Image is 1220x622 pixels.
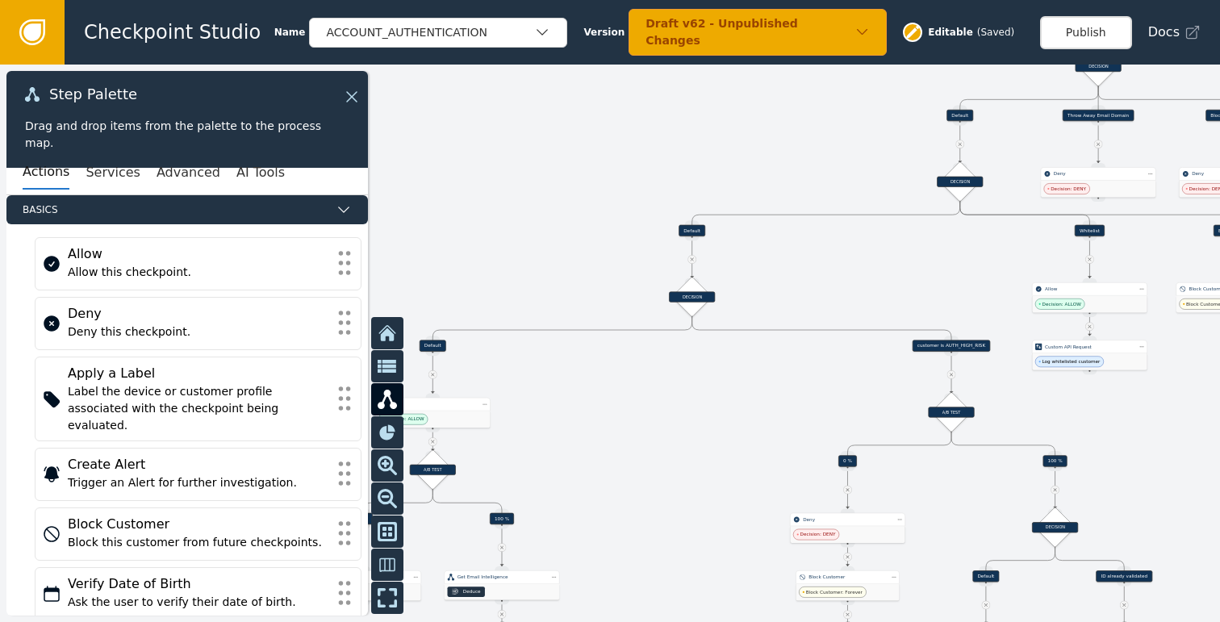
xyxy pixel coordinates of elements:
[1045,343,1134,350] div: Custom API Request
[946,110,973,121] div: Default
[1051,186,1086,193] span: Decision: DENY
[463,588,481,595] div: Deduce
[1148,23,1180,42] span: Docs
[1075,225,1105,236] div: Whitelist
[937,177,983,187] div: DECISION
[1040,16,1132,49] button: Publish
[68,264,328,281] div: Allow this checkpoint.
[420,340,446,352] div: Default
[490,513,514,524] div: 100 %
[84,18,261,47] span: Checkpoint Studio
[1042,301,1081,308] span: Decision: ALLOW
[410,465,456,475] div: A/B TEST
[1054,170,1143,177] div: Deny
[1032,522,1078,532] div: DECISION
[68,364,328,383] div: Apply a Label
[977,25,1014,40] div: ( Saved )
[68,244,328,264] div: Allow
[583,25,625,40] span: Version
[457,574,547,581] div: Get Email Intelligence
[388,401,478,408] div: Allow
[629,9,887,56] button: Draft v62 - Unpublished Changes
[669,291,715,302] div: DECISION
[800,531,836,538] span: Decision: DENY
[23,156,69,190] button: Actions
[25,118,349,152] div: Drag and drop items from the palette to the process map.
[838,455,857,466] div: 0 %
[68,455,328,474] div: Create Alert
[1096,570,1152,582] div: ID already validated
[679,225,705,236] div: Default
[928,25,973,40] span: Editable
[68,515,328,534] div: Block Customer
[68,324,328,340] div: Deny this checkpoint.
[806,589,863,596] span: Block Customer: Forever
[326,24,534,41] div: ACCOUNT_AUTHENTICATION
[1042,455,1067,466] div: 100 %
[803,516,892,524] div: Deny
[157,156,220,190] button: Advanced
[68,534,328,551] div: Block this customer from future checkpoints.
[808,574,886,581] div: Block Customer
[23,202,329,217] span: Basics
[68,383,328,434] div: Label the device or customer profile associated with the checkpoint being evaluated.
[1063,110,1134,121] div: Throw Away Email Domain
[236,156,285,190] button: AI Tools
[1148,23,1201,42] a: Docs
[68,474,328,491] div: Trigger an Alert for further investigation.
[68,304,328,324] div: Deny
[972,570,999,582] div: Default
[1076,61,1122,72] div: DECISION
[913,340,991,352] div: customer is AUTH_HIGH_RISK
[319,574,408,581] div: Allow
[646,15,854,49] div: Draft v62 - Unpublished Changes
[928,407,974,417] div: A/B TEST
[309,18,567,48] button: ACCOUNT_AUTHENTICATION
[385,415,424,423] span: Decision: ALLOW
[68,574,328,594] div: Verify Date of Birth
[49,87,137,102] span: Step Palette
[86,156,140,190] button: Services
[1042,358,1101,365] span: Log whitelisted customer
[274,25,306,40] span: Name
[68,594,328,611] div: Ask the user to verify their date of birth.
[1045,286,1134,293] div: Allow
